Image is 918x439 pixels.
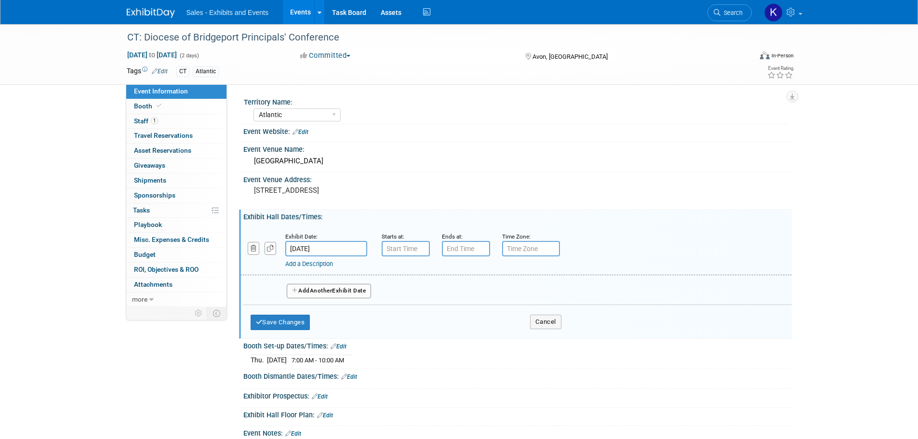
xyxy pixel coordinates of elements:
span: Misc. Expenses & Credits [134,236,209,243]
span: (2 days) [179,53,199,59]
div: Booth Set-up Dates/Times: [243,339,792,351]
span: Staff [134,117,158,125]
a: Shipments [126,173,226,188]
a: Staff1 [126,114,226,129]
span: Attachments [134,280,173,288]
div: CT: Diocese of Bridgeport Principals' Conference [124,29,737,46]
div: Event Notes: [243,426,792,439]
a: Attachments [126,278,226,292]
a: Edit [293,129,308,135]
div: Event Format [695,50,794,65]
img: Kara Haven [764,3,783,22]
td: Tags [127,66,168,77]
div: CT [176,67,189,77]
button: AddAnotherExhibit Date [287,284,372,298]
span: 7:00 AM - 10:00 AM [292,357,344,364]
span: Budget [134,251,156,258]
span: Shipments [134,176,166,184]
a: Event Information [126,84,226,99]
span: Another [310,287,333,294]
small: Ends at: [442,233,463,240]
a: Edit [285,430,301,437]
a: Edit [312,393,328,400]
img: ExhibitDay [127,8,175,18]
small: Starts at: [382,233,404,240]
span: Asset Reservations [134,146,191,154]
button: Cancel [530,315,561,329]
button: Committed [297,51,354,61]
a: Misc. Expenses & Credits [126,233,226,247]
span: Search [720,9,743,16]
span: 1 [151,117,158,124]
a: Travel Reservations [126,129,226,143]
div: Event Website: [243,124,792,137]
div: Event Venue Address: [243,173,792,185]
input: Time Zone [502,241,560,256]
td: Toggle Event Tabs [207,307,226,319]
span: Sales - Exhibits and Events [186,9,268,16]
a: Sponsorships [126,188,226,203]
a: ROI, Objectives & ROO [126,263,226,277]
td: [DATE] [267,355,287,365]
span: Booth [134,102,163,110]
span: [DATE] [DATE] [127,51,177,59]
pre: [STREET_ADDRESS] [254,186,461,195]
a: Booth [126,99,226,114]
td: Thu. [251,355,267,365]
div: In-Person [771,52,794,59]
span: Travel Reservations [134,132,193,139]
small: Exhibit Date: [285,233,318,240]
div: [GEOGRAPHIC_DATA] [251,154,785,169]
td: Personalize Event Tab Strip [190,307,207,319]
span: Event Information [134,87,188,95]
span: Sponsorships [134,191,175,199]
a: Edit [152,68,168,75]
i: Booth reservation complete [157,103,161,108]
div: Event Rating [767,66,793,71]
input: End Time [442,241,490,256]
div: Booth Dismantle Dates/Times: [243,369,792,382]
div: Exhibitor Prospectus: [243,389,792,401]
a: Search [707,4,752,21]
small: Time Zone: [502,233,531,240]
a: Add a Description [285,260,333,267]
a: Budget [126,248,226,262]
div: Territory Name: [244,95,787,107]
a: more [126,293,226,307]
span: ROI, Objectives & ROO [134,266,199,273]
div: Atlantic [193,67,219,77]
input: Start Time [382,241,430,256]
span: to [147,51,157,59]
a: Giveaways [126,159,226,173]
div: Event Venue Name: [243,142,792,154]
div: Exhibit Hall Floor Plan: [243,408,792,420]
button: Save Changes [251,315,310,330]
span: Giveaways [134,161,165,169]
span: Avon, [GEOGRAPHIC_DATA] [532,53,608,60]
a: Edit [331,343,346,350]
a: Tasks [126,203,226,218]
span: Playbook [134,221,162,228]
img: Format-Inperson.png [760,52,770,59]
span: more [132,295,147,303]
a: Asset Reservations [126,144,226,158]
a: Edit [341,373,357,380]
div: Exhibit Hall Dates/Times: [243,210,792,222]
a: Edit [317,412,333,419]
a: Playbook [126,218,226,232]
span: Tasks [133,206,150,214]
input: Date [285,241,367,256]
